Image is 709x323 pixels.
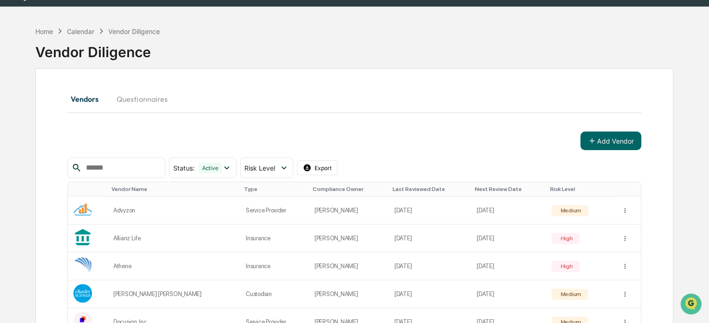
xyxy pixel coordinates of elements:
[580,132,641,150] button: Add Vendor
[75,186,104,192] div: Toggle SortBy
[240,280,309,308] td: Custodian
[6,113,64,130] a: 🖐️Preclearance
[309,224,389,252] td: [PERSON_NAME]
[679,292,704,317] iframe: Open customer support
[158,74,169,85] button: Start new chat
[35,27,53,35] div: Home
[240,224,309,252] td: Insurance
[309,197,389,224] td: [PERSON_NAME]
[471,252,546,280] td: [DATE]
[19,117,60,126] span: Preclearance
[558,207,581,214] div: Medium
[475,186,542,192] div: Toggle SortBy
[471,280,546,308] td: [DATE]
[66,157,112,165] a: Powered byPylon
[9,118,17,125] div: 🖐️
[108,27,160,35] div: Vendor Diligence
[244,186,305,192] div: Toggle SortBy
[67,118,75,125] div: 🗄️
[389,224,471,252] td: [DATE]
[73,200,92,219] img: Vendor Logo
[19,135,59,144] span: Data Lookup
[9,71,26,88] img: 1746055101610-c473b297-6a78-478c-a979-82029cc54cd1
[313,186,385,192] div: Toggle SortBy
[558,291,581,297] div: Medium
[471,197,546,224] td: [DATE]
[297,160,338,175] button: Export
[550,186,612,192] div: Toggle SortBy
[240,197,309,224] td: Service Provider
[73,284,92,303] img: Vendor Logo
[173,164,195,172] span: Status :
[389,252,471,280] td: [DATE]
[32,80,118,88] div: We're available if you need us!
[389,197,471,224] td: [DATE]
[393,186,467,192] div: Toggle SortBy
[112,186,236,192] div: Toggle SortBy
[64,113,119,130] a: 🗄️Attestations
[558,235,572,242] div: High
[35,36,673,60] div: Vendor Diligence
[113,263,235,270] div: Athene
[67,88,641,110] div: secondary tabs example
[9,20,169,34] p: How can we help?
[198,163,222,173] div: Active
[113,207,235,214] div: Advyzon
[240,252,309,280] td: Insurance
[73,256,92,275] img: Vendor Logo
[244,164,275,172] span: Risk Level
[109,88,175,110] button: Questionnaires
[24,42,153,52] input: Clear
[309,252,389,280] td: [PERSON_NAME]
[113,290,235,297] div: [PERSON_NAME] [PERSON_NAME]
[9,136,17,143] div: 🔎
[113,235,235,242] div: Allianz Life
[32,71,152,80] div: Start new chat
[389,280,471,308] td: [DATE]
[6,131,62,148] a: 🔎Data Lookup
[67,88,109,110] button: Vendors
[67,27,94,35] div: Calendar
[471,224,546,252] td: [DATE]
[558,263,572,270] div: High
[92,158,112,165] span: Pylon
[77,117,115,126] span: Attestations
[623,186,637,192] div: Toggle SortBy
[309,280,389,308] td: [PERSON_NAME]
